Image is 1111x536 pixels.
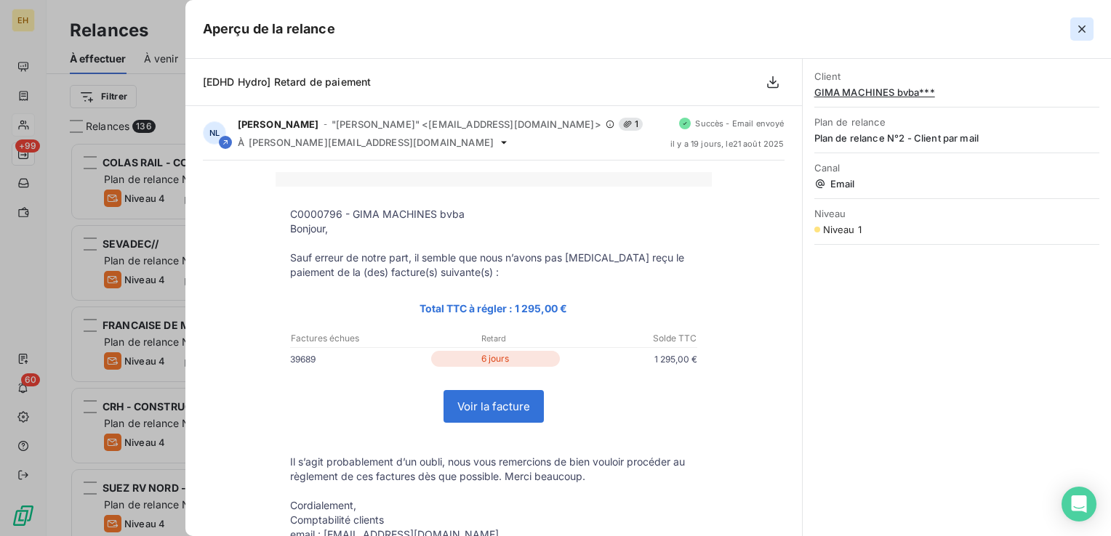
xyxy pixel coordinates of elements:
span: Niveau [814,208,1099,219]
span: Niveau 1 [823,224,862,235]
p: 1 295,00 € [563,352,697,367]
p: 39689 [290,352,428,367]
span: il y a 19 jours , le 21 août 2025 [670,139,785,148]
div: NL [203,121,226,145]
p: Retard [426,332,561,345]
p: Factures échues [291,332,425,345]
p: Cordialement, [290,498,697,513]
span: Email [814,178,1099,190]
p: Total TTC à régler : 1 295,00 € [290,300,697,317]
span: Client [814,70,1099,82]
span: GIMA MACHINES bvba*** [814,86,1099,98]
span: Plan de relance N°2 - Client par mail [814,132,1099,144]
a: Voir la facture [444,391,543,422]
span: Succès - Email envoyé [695,119,784,128]
span: À [238,137,244,148]
span: [PERSON_NAME][EMAIL_ADDRESS][DOMAIN_NAME] [249,137,494,148]
span: - [324,120,327,129]
span: [PERSON_NAME] [238,118,319,130]
span: "[PERSON_NAME]" <[EMAIL_ADDRESS][DOMAIN_NAME]> [332,118,601,130]
p: 6 jours [431,351,560,367]
p: Solde TTC [562,332,697,345]
span: [EDHD Hydro] Retard de paiement [203,76,372,88]
p: Il s’agit probablement d’un oubli, nous vous remercions de bien vouloir procéder au règlement de ... [290,455,697,484]
div: Open Intercom Messenger [1062,487,1096,521]
p: Bonjour, [290,222,697,236]
span: 1 [619,118,643,131]
span: Canal [814,162,1099,174]
span: Plan de relance [814,116,1099,128]
h5: Aperçu de la relance [203,19,335,39]
p: Comptabilité clients [290,513,697,527]
p: Sauf erreur de notre part, il semble que nous n’avons pas [MEDICAL_DATA] reçu le paiement de la (... [290,251,697,280]
p: C0000796 - GIMA MACHINES bvba [290,207,697,222]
